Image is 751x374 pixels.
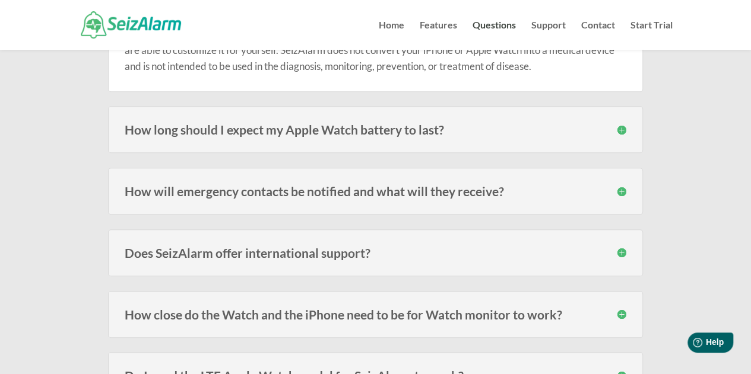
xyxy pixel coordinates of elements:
[645,328,738,361] iframe: Help widget launcher
[81,11,181,38] img: SeizAlarm
[125,247,626,259] h3: Does SeizAlarm offer international support?
[473,21,516,50] a: Questions
[581,21,615,50] a: Contact
[125,185,626,197] h3: How will emergency contacts be notified and what will they receive?
[420,21,457,50] a: Features
[379,21,404,50] a: Home
[531,21,566,50] a: Support
[125,308,626,321] h3: How close do the Watch and the iPhone need to be for Watch monitor to work?
[630,21,673,50] a: Start Trial
[125,123,626,136] h3: How long should I expect my Apple Watch battery to last?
